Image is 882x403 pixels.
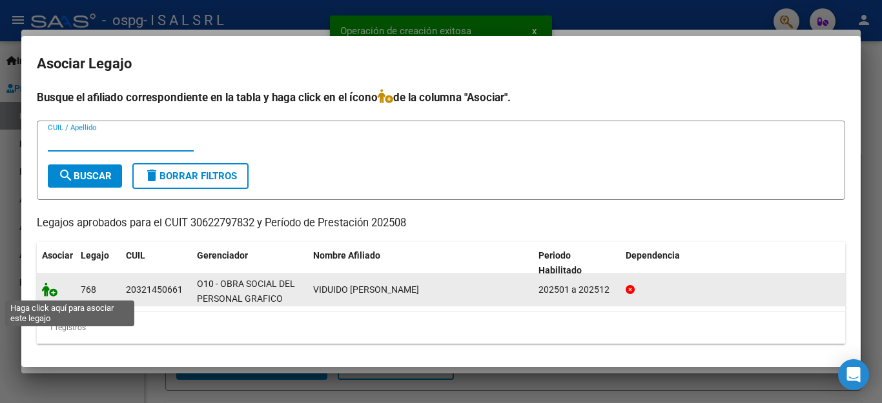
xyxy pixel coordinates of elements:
[533,242,620,284] datatable-header-cell: Periodo Habilitado
[48,164,122,188] button: Buscar
[144,170,237,182] span: Borrar Filtros
[626,250,680,260] span: Dependencia
[126,282,183,297] div: 20321450661
[313,250,380,260] span: Nombre Afiliado
[42,250,73,260] span: Asociar
[126,250,145,260] span: CUIL
[121,242,192,284] datatable-header-cell: CUIL
[37,89,845,106] h4: Busque el afiliado correspondiente en la tabla y haga click en el ícono de la columna "Asociar".
[37,215,845,231] p: Legajos aprobados para el CUIT 30622797832 y Período de Prestación 202508
[538,282,615,297] div: 202501 a 202512
[81,250,109,260] span: Legajo
[37,242,76,284] datatable-header-cell: Asociar
[76,242,121,284] datatable-header-cell: Legajo
[197,250,248,260] span: Gerenciador
[620,242,846,284] datatable-header-cell: Dependencia
[81,284,96,295] span: 768
[144,168,159,183] mat-icon: delete
[838,359,869,390] div: Open Intercom Messenger
[58,168,74,183] mat-icon: search
[132,163,249,189] button: Borrar Filtros
[37,52,845,76] h2: Asociar Legajo
[313,284,419,295] span: VIDUIDO FEDERICO IVAN
[538,250,582,275] span: Periodo Habilitado
[192,242,308,284] datatable-header-cell: Gerenciador
[308,242,533,284] datatable-header-cell: Nombre Afiliado
[58,170,112,182] span: Buscar
[37,311,845,344] div: 1 registros
[197,279,295,304] span: O10 - OBRA SOCIAL DEL PERSONAL GRAFICO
